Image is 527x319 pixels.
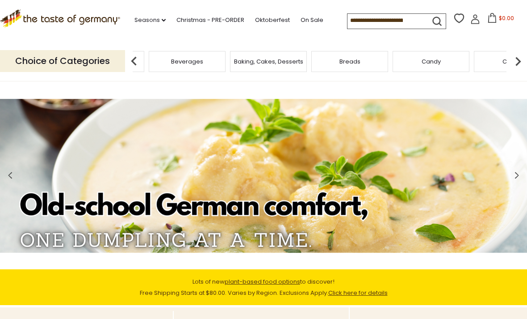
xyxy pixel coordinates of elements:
span: $0.00 [499,14,514,22]
a: Breads [339,58,360,65]
img: next arrow [509,52,527,70]
a: On Sale [301,15,323,25]
a: Candy [422,58,441,65]
a: Seasons [134,15,166,25]
a: Christmas - PRE-ORDER [176,15,244,25]
a: Oktoberfest [255,15,290,25]
img: previous arrow [125,52,143,70]
a: Cereal [502,58,523,65]
a: Click here for details [328,289,388,297]
a: plant-based food options [225,277,300,286]
span: Lots of new to discover! Free Shipping Starts at $80.00. Varies by Region. Exclusions Apply. [140,277,388,297]
a: Baking, Cakes, Desserts [234,58,303,65]
a: Beverages [171,58,203,65]
button: $0.00 [482,13,520,26]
